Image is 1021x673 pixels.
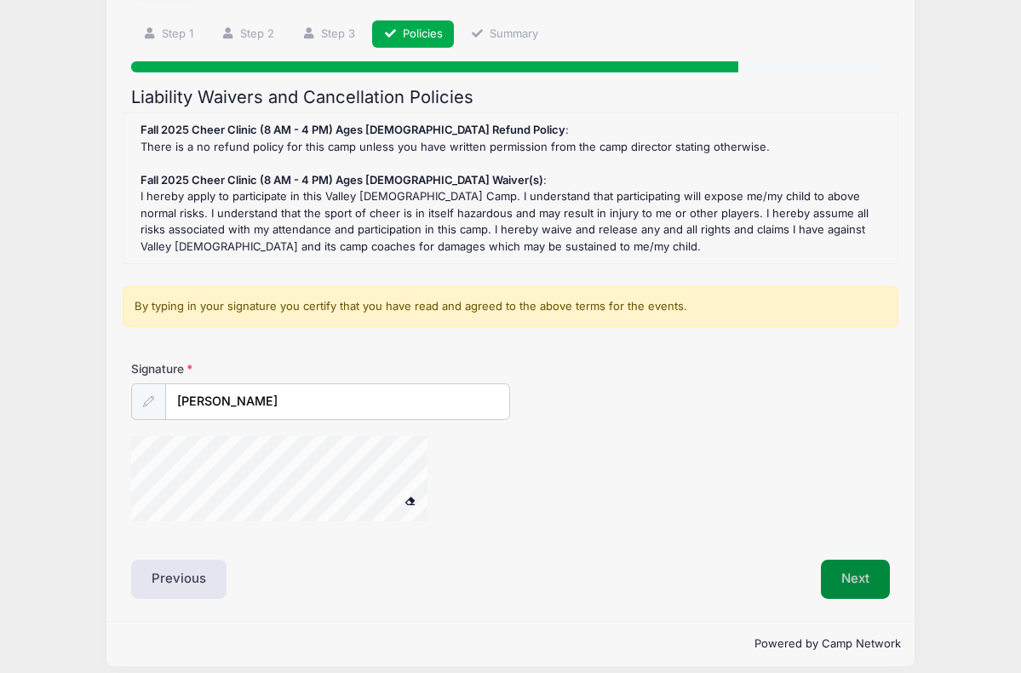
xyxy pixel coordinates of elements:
[291,20,367,49] a: Step 3
[165,383,510,420] input: Enter first and last name
[131,360,321,377] label: Signature
[141,123,565,136] strong: Fall 2025 Cheer Clinic (8 AM - 4 PM) Ages [DEMOGRAPHIC_DATA] Refund Policy
[459,20,549,49] a: Summary
[131,87,890,107] h2: Liability Waivers and Cancellation Policies
[372,20,454,49] a: Policies
[131,20,204,49] a: Step 1
[141,173,543,187] strong: Fall 2025 Cheer Clinic (8 AM - 4 PM) Ages [DEMOGRAPHIC_DATA] Waiver(s)
[132,122,888,255] div: : There is a no refund policy for this camp unless you have written permission from the camp dire...
[120,636,901,653] p: Powered by Camp Network
[131,560,227,599] button: Previous
[209,20,285,49] a: Step 2
[123,286,898,327] div: By typing in your signature you certify that you have read and agreed to the above terms for the ...
[821,560,890,599] button: Next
